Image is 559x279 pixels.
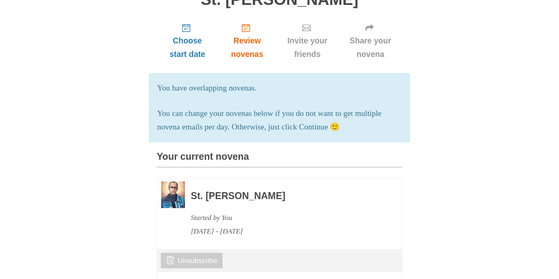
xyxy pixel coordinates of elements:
[218,16,276,65] a: Review novenas
[157,82,402,95] p: You have overlapping novenas.
[157,107,402,134] p: You can change your novenas below if you do not want to get multiple novena emails per day. Other...
[191,225,380,238] div: [DATE] - [DATE]
[161,253,223,268] a: Unsubscribe
[226,34,268,61] span: Review novenas
[165,34,210,61] span: Choose start date
[347,34,394,61] span: Share your novena
[191,211,380,225] div: Started by You
[284,34,330,61] span: Invite your friends
[276,16,338,65] a: Invite your friends
[338,16,402,65] a: Share your novena
[157,16,218,65] a: Choose start date
[157,152,402,168] h3: Your current novena
[161,181,185,208] img: Novena image
[191,191,380,202] h3: St. [PERSON_NAME]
